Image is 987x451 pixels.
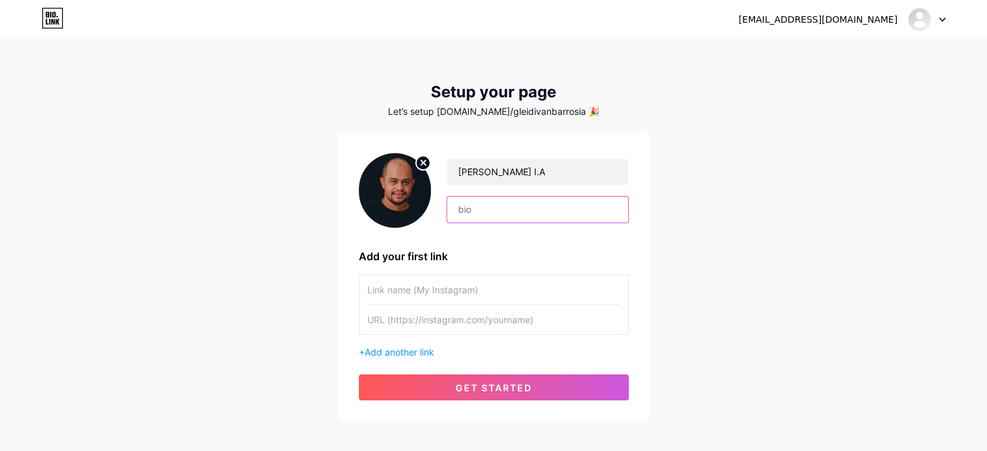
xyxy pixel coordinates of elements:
[359,374,629,400] button: get started
[447,159,628,185] input: Your name
[367,305,620,334] input: URL (https://instagram.com/yourname)
[447,197,628,223] input: bio
[738,13,897,27] div: [EMAIL_ADDRESS][DOMAIN_NAME]
[338,83,650,101] div: Setup your page
[907,7,932,32] img: gleidivanbarrosia
[359,249,629,264] div: Add your first link
[359,153,432,228] img: profile pic
[365,347,434,358] span: Add another link
[338,106,650,117] div: Let’s setup [DOMAIN_NAME]/gleidivanbarrosia 🎉
[367,275,620,304] input: Link name (My Instagram)
[359,345,629,359] div: +
[456,382,532,393] span: get started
